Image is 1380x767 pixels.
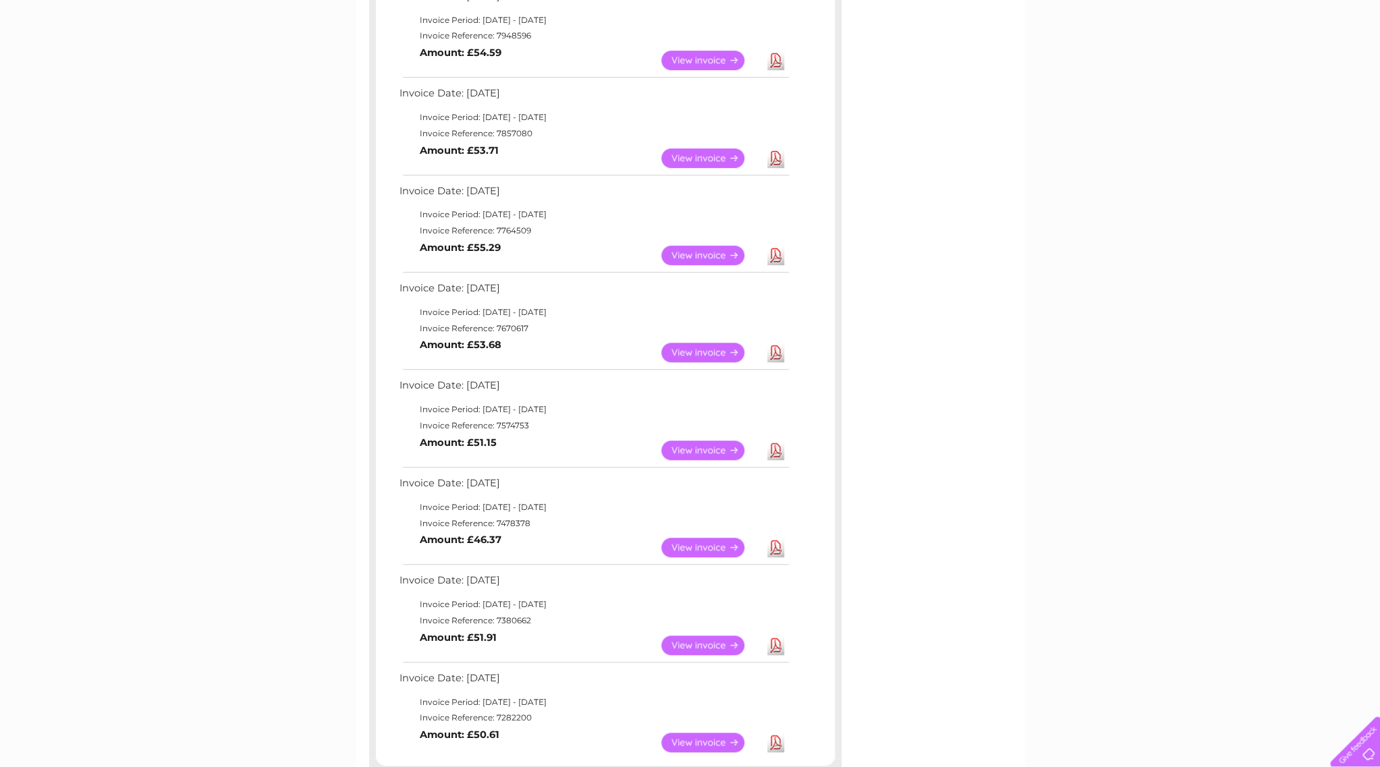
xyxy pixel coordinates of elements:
[396,515,791,532] td: Invoice Reference: 7478378
[1142,57,1168,67] a: Water
[767,733,784,752] a: Download
[396,125,791,142] td: Invoice Reference: 7857080
[661,148,761,168] a: View
[396,84,791,109] td: Invoice Date: [DATE]
[767,441,784,460] a: Download
[396,279,791,304] td: Invoice Date: [DATE]
[396,474,791,499] td: Invoice Date: [DATE]
[396,613,791,629] td: Invoice Reference: 7380662
[396,596,791,613] td: Invoice Period: [DATE] - [DATE]
[661,246,761,265] a: View
[420,144,499,157] b: Amount: £53.71
[396,669,791,694] td: Invoice Date: [DATE]
[1126,7,1219,24] a: 0333 014 3131
[396,182,791,207] td: Invoice Date: [DATE]
[661,733,761,752] a: View
[420,729,499,741] b: Amount: £50.61
[396,304,791,320] td: Invoice Period: [DATE] - [DATE]
[767,538,784,557] a: Download
[396,376,791,401] td: Invoice Date: [DATE]
[396,28,791,44] td: Invoice Reference: 7948596
[1335,57,1367,67] a: Log out
[1290,57,1323,67] a: Contact
[396,571,791,596] td: Invoice Date: [DATE]
[1214,57,1254,67] a: Telecoms
[396,694,791,710] td: Invoice Period: [DATE] - [DATE]
[396,12,791,28] td: Invoice Period: [DATE] - [DATE]
[661,441,761,460] a: View
[661,51,761,70] a: View
[396,223,791,239] td: Invoice Reference: 7764509
[661,343,761,362] a: View
[420,436,497,449] b: Amount: £51.15
[1176,57,1206,67] a: Energy
[396,401,791,418] td: Invoice Period: [DATE] - [DATE]
[661,538,761,557] a: View
[396,710,791,726] td: Invoice Reference: 7282200
[767,246,784,265] a: Download
[767,148,784,168] a: Download
[767,635,784,655] a: Download
[396,499,791,515] td: Invoice Period: [DATE] - [DATE]
[420,339,501,351] b: Amount: £53.68
[420,534,501,546] b: Amount: £46.37
[396,418,791,434] td: Invoice Reference: 7574753
[372,7,1010,65] div: Clear Business is a trading name of Verastar Limited (registered in [GEOGRAPHIC_DATA] No. 3667643...
[396,206,791,223] td: Invoice Period: [DATE] - [DATE]
[661,635,761,655] a: View
[49,35,117,76] img: logo.png
[396,320,791,337] td: Invoice Reference: 7670617
[396,109,791,125] td: Invoice Period: [DATE] - [DATE]
[1263,57,1282,67] a: Blog
[420,242,501,254] b: Amount: £55.29
[767,343,784,362] a: Download
[420,631,497,644] b: Amount: £51.91
[420,47,501,59] b: Amount: £54.59
[767,51,784,70] a: Download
